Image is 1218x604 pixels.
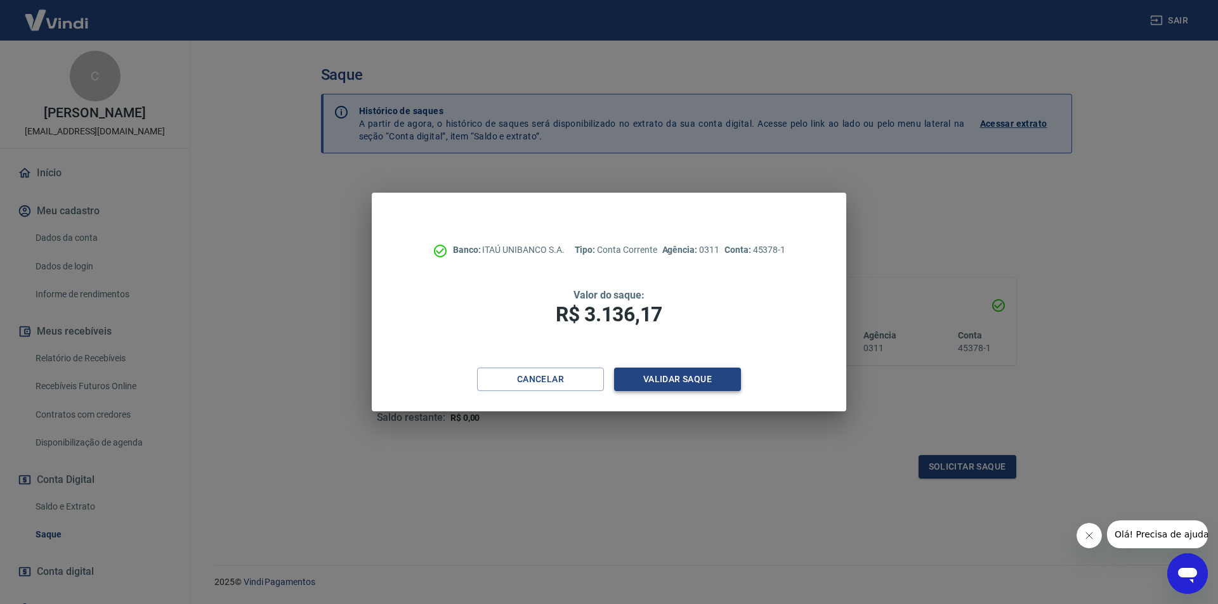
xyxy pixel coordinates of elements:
[477,368,604,391] button: Cancelar
[662,243,719,257] p: 0311
[662,245,700,255] span: Agência:
[724,245,753,255] span: Conta:
[453,245,483,255] span: Banco:
[453,243,565,257] p: ITAÚ UNIBANCO S.A.
[1107,520,1208,548] iframe: Mensagem da empresa
[614,368,741,391] button: Validar saque
[724,243,785,257] p: 45378-1
[8,9,107,19] span: Olá! Precisa de ajuda?
[556,302,662,326] span: R$ 3.136,17
[1077,523,1102,548] iframe: Fechar mensagem
[575,245,598,255] span: Tipo:
[575,243,657,257] p: Conta Corrente
[1167,553,1208,594] iframe: Botão para abrir a janela de mensagens
[573,289,645,301] span: Valor do saque:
